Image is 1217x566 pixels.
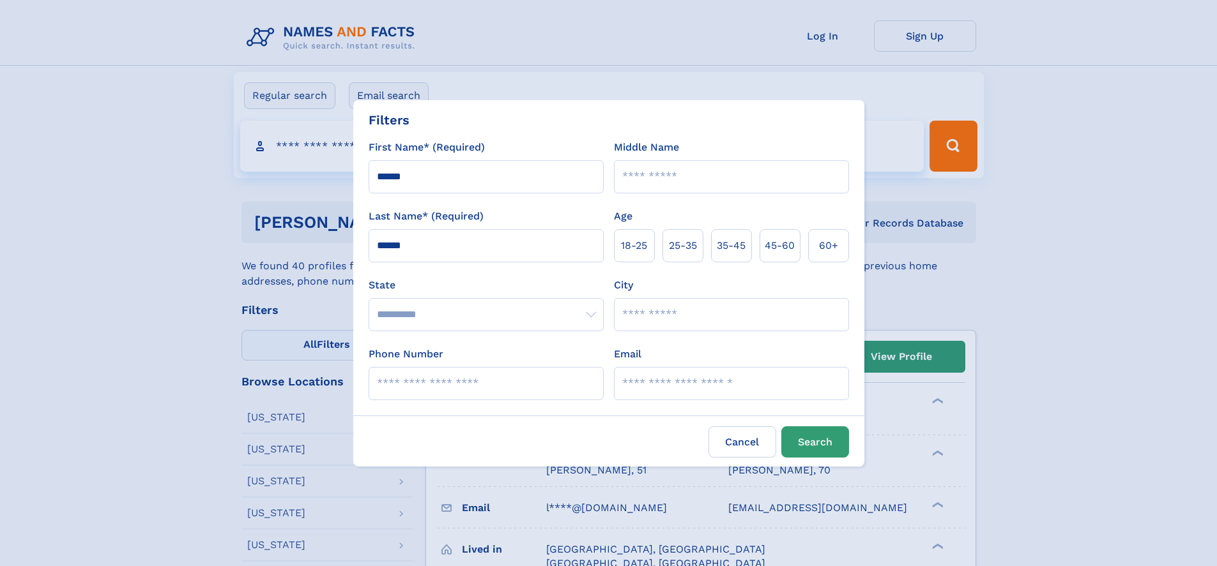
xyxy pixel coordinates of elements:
button: Search [781,426,849,458]
span: 25‑35 [669,238,697,253]
label: Email [614,346,641,362]
label: Phone Number [369,346,443,362]
label: Cancel [708,426,776,458]
label: City [614,278,633,293]
label: State [369,278,604,293]
label: Middle Name [614,140,679,155]
label: Last Name* (Required) [369,209,484,224]
span: 60+ [819,238,838,253]
div: Filters [369,110,409,130]
span: 18‑25 [621,238,647,253]
span: 45‑60 [765,238,795,253]
label: First Name* (Required) [369,140,485,155]
label: Age [614,209,632,224]
span: 35‑45 [717,238,746,253]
